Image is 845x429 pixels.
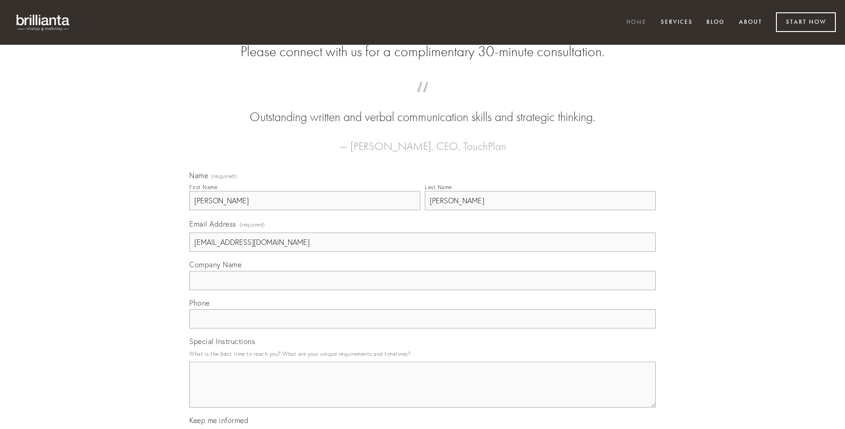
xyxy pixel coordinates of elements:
[240,218,265,231] span: (required)
[9,9,78,36] img: brillianta - research, strategy, marketing
[701,15,731,30] a: Blog
[204,126,641,155] figcaption: — [PERSON_NAME], CEO, TouchPlan
[189,43,656,60] h2: Please connect with us for a complimentary 30-minute consultation.
[204,90,641,108] span: “
[204,90,641,126] blockquote: Outstanding written and verbal communication skills and strategic thinking.
[189,171,208,180] span: Name
[189,337,255,346] span: Special Instructions
[776,12,836,32] a: Start Now
[189,416,248,425] span: Keep me informed
[733,15,768,30] a: About
[620,15,652,30] a: Home
[655,15,699,30] a: Services
[189,298,210,307] span: Phone
[425,184,452,191] div: Last Name
[189,260,241,269] span: Company Name
[189,348,656,360] p: What is the best time to reach you? What are your unique requirements and timelines?
[189,184,217,191] div: First Name
[189,219,236,228] span: Email Address
[211,174,237,179] span: (required)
